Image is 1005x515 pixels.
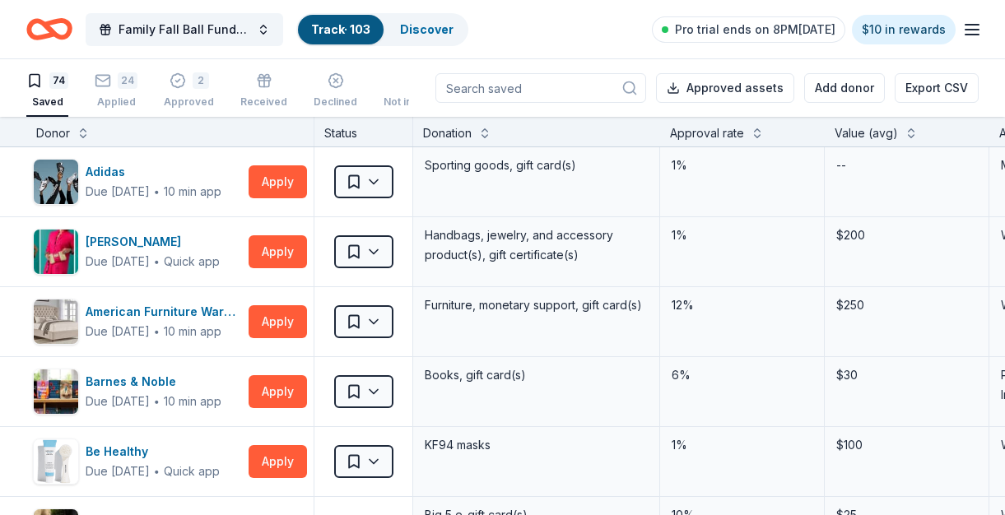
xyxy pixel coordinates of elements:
[423,154,649,177] div: Sporting goods, gift card(s)
[95,95,137,109] div: Applied
[118,72,137,89] div: 24
[153,184,161,198] span: ∙
[384,95,454,109] div: Not interested
[86,302,242,322] div: American Furniture Warehouse
[153,254,161,268] span: ∙
[34,160,78,204] img: Image for Adidas
[86,252,150,271] div: Due [DATE]
[164,253,220,270] div: Quick app
[435,73,646,103] input: Search saved
[835,294,979,317] div: $250
[164,323,221,340] div: 10 min app
[314,117,413,146] div: Status
[26,10,72,49] a: Home
[34,299,78,344] img: Image for American Furniture Warehouse
[86,322,150,341] div: Due [DATE]
[670,154,814,177] div: 1%
[670,224,814,247] div: 1%
[164,393,221,410] div: 10 min app
[311,22,370,36] a: Track· 103
[670,123,744,143] div: Approval rate
[835,224,979,247] div: $200
[33,299,242,345] button: Image for American Furniture WarehouseAmerican Furniture WarehouseDue [DATE]∙10 min app
[400,22,454,36] a: Discover
[835,123,898,143] div: Value (avg)
[249,375,307,408] button: Apply
[86,162,221,182] div: Adidas
[249,305,307,338] button: Apply
[835,434,979,457] div: $100
[296,13,468,46] button: Track· 103Discover
[895,73,979,103] button: Export CSV
[804,73,885,103] button: Add donor
[86,372,221,392] div: Barnes & Noble
[384,66,454,117] button: Not interested
[249,445,307,478] button: Apply
[249,235,307,268] button: Apply
[34,369,78,414] img: Image for Barnes & Noble
[26,95,68,109] div: Saved
[86,13,283,46] button: Family Fall Ball Fundraiser
[656,73,794,103] button: Approved assets
[164,183,221,200] div: 10 min app
[423,224,649,267] div: Handbags, jewelry, and accessory product(s), gift certificate(s)
[153,394,161,408] span: ∙
[33,229,242,275] button: Image for Alexis Drake[PERSON_NAME]Due [DATE]∙Quick app
[670,434,814,457] div: 1%
[33,438,242,485] button: Image for Be HealthyBe HealthyDue [DATE]∙Quick app
[193,72,209,89] div: 2
[670,294,814,317] div: 12%
[49,72,68,89] div: 74
[652,16,845,43] a: Pro trial ends on 8PM[DATE]
[34,230,78,274] img: Image for Alexis Drake
[249,165,307,198] button: Apply
[34,439,78,484] img: Image for Be Healthy
[26,66,68,117] button: 74Saved
[86,462,150,481] div: Due [DATE]
[314,66,357,117] button: Declined
[119,20,250,39] span: Family Fall Ball Fundraiser
[164,95,214,109] div: Approved
[240,95,287,109] div: Received
[670,364,814,387] div: 6%
[33,159,242,205] button: Image for AdidasAdidasDue [DATE]∙10 min app
[86,232,220,252] div: [PERSON_NAME]
[86,442,220,462] div: Be Healthy
[852,15,956,44] a: $10 in rewards
[95,66,137,117] button: 24Applied
[314,95,357,109] div: Declined
[36,123,70,143] div: Donor
[423,364,649,387] div: Books, gift card(s)
[153,464,161,478] span: ∙
[86,182,150,202] div: Due [DATE]
[423,434,649,457] div: KF94 masks
[164,463,220,480] div: Quick app
[240,66,287,117] button: Received
[33,369,242,415] button: Image for Barnes & NobleBarnes & NobleDue [DATE]∙10 min app
[423,123,472,143] div: Donation
[153,324,161,338] span: ∙
[835,154,848,177] div: --
[675,20,835,39] span: Pro trial ends on 8PM[DATE]
[835,364,979,387] div: $30
[423,294,649,317] div: Furniture, monetary support, gift card(s)
[86,392,150,411] div: Due [DATE]
[164,66,214,117] button: 2Approved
